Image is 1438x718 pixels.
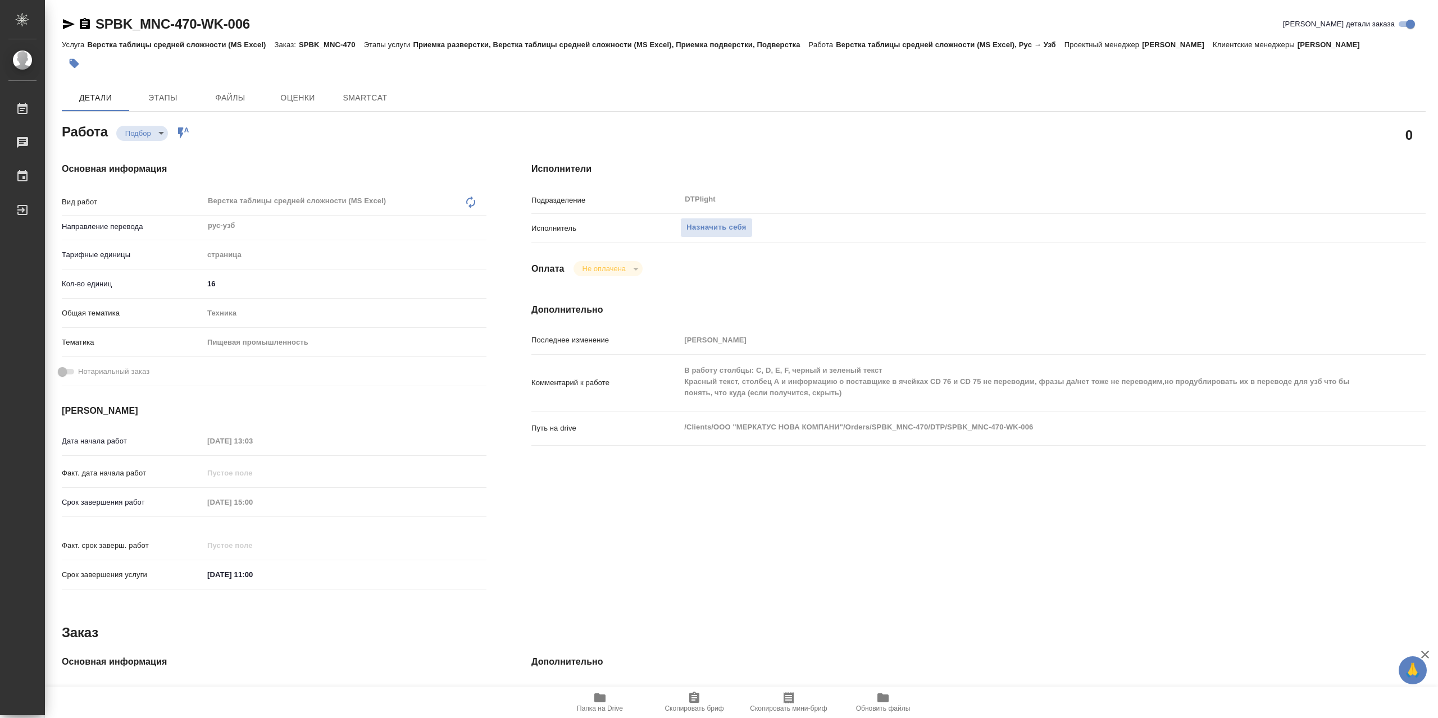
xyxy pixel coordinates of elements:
span: Назначить себя [686,221,746,234]
p: Тематика [62,337,203,348]
p: [PERSON_NAME] [1298,40,1368,49]
input: Пустое поле [680,684,1351,700]
input: Пустое поле [203,537,302,554]
input: Пустое поле [203,465,302,481]
input: Пустое поле [203,684,486,700]
button: Скопировать ссылку для ЯМессенджера [62,17,75,31]
button: Папка на Drive [553,687,647,718]
button: Добавить тэг [62,51,87,76]
span: Обновить файлы [856,705,911,712]
span: Скопировать бриф [665,705,723,712]
span: Нотариальный заказ [78,366,149,377]
h4: Основная информация [62,162,486,176]
p: [PERSON_NAME] [1142,40,1213,49]
div: Техника [203,304,486,323]
button: Скопировать ссылку [78,17,92,31]
input: Пустое поле [680,332,1351,348]
span: Этапы [136,91,190,105]
h2: Заказ [62,624,98,642]
span: Скопировать мини-бриф [750,705,827,712]
button: Обновить файлы [836,687,930,718]
h4: [PERSON_NAME] [62,404,486,418]
h4: Основная информация [62,655,486,669]
h4: Дополнительно [531,655,1426,669]
p: Факт. дата начала работ [62,468,203,479]
input: ✎ Введи что-нибудь [203,566,302,583]
button: Назначить себя [680,218,752,237]
button: Не оплачена [579,264,629,273]
p: Вид работ [62,196,203,208]
p: Верстка таблицы средней сложности (MS Excel), Рус → Узб [836,40,1064,49]
button: Подбор [122,129,154,138]
span: 🙏 [1403,658,1422,682]
p: Тарифные единицы [62,249,203,260]
p: Заказ: [275,40,299,49]
span: Оценки [271,91,325,105]
span: SmartCat [338,91,392,105]
span: Папка на Drive [577,705,623,712]
button: Скопировать мини-бриф [741,687,836,718]
a: SPBK_MNC-470-WK-006 [95,16,250,31]
p: Приемка разверстки, Верстка таблицы средней сложности (MS Excel), Приемка подверстки, Подверстка [413,40,808,49]
p: SPBK_MNC-470 [299,40,364,49]
div: Пищевая промышленность [203,333,486,352]
input: ✎ Введи что-нибудь [203,276,486,292]
h4: Исполнители [531,162,1426,176]
textarea: В работу столбцы: C, D, E, F, черный и зеленый текст Красный текст, столбец А и информацию о пост... [680,361,1351,403]
p: Факт. срок заверш. работ [62,540,203,551]
p: Клиентские менеджеры [1213,40,1298,49]
h2: 0 [1405,125,1413,144]
p: Срок завершения услуги [62,569,203,580]
p: Общая тематика [62,308,203,319]
p: Этапы услуги [364,40,413,49]
div: страница [203,245,486,264]
p: Услуга [62,40,87,49]
p: Подразделение [531,195,680,206]
textarea: /Clients/ООО "МЕРКАТУС НОВА КОМПАНИ"/Orders/SPBK_MNC-470/DTP/SPBK_MNC-470-WK-006 [680,418,1351,437]
p: Исполнитель [531,223,680,234]
p: Кол-во единиц [62,278,203,290]
button: Скопировать бриф [647,687,741,718]
p: Комментарий к работе [531,377,680,388]
p: Срок завершения работ [62,497,203,508]
div: Подбор [574,261,643,276]
h4: Оплата [531,262,565,276]
div: Подбор [116,126,168,141]
p: Направление перевода [62,221,203,232]
h4: Дополнительно [531,303,1426,317]
h2: Работа [62,121,108,141]
p: Верстка таблицы средней сложности (MS Excel) [87,40,274,49]
p: Дата начала работ [62,436,203,447]
p: Последнее изменение [531,335,680,346]
span: Файлы [203,91,257,105]
p: Путь на drive [531,423,680,434]
input: Пустое поле [203,494,302,510]
input: Пустое поле [203,433,302,449]
span: [PERSON_NAME] детали заказа [1283,19,1395,30]
p: Проектный менеджер [1064,40,1142,49]
button: 🙏 [1399,656,1427,684]
p: Работа [809,40,836,49]
span: Детали [69,91,122,105]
